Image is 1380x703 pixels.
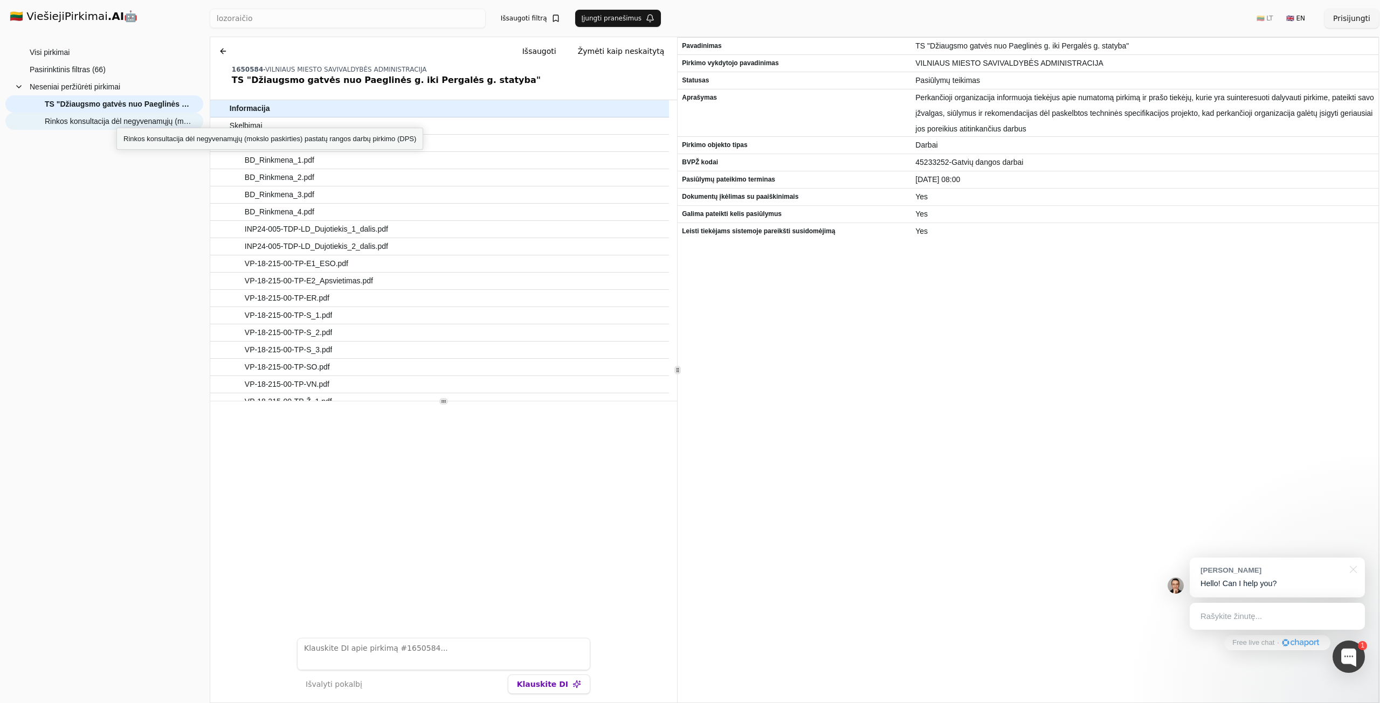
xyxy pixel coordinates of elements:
[915,206,1374,222] span: Yes
[915,172,1374,187] span: [DATE] 08:00
[245,290,329,306] span: VP-18-215-00-TP-ER.pdf
[682,189,907,205] span: Dokumentų įkėlimas su paaiškinimais
[45,96,192,112] span: TS "Džiaugsmo gatvės nuo Paeglinės g. iki Pergalės g. statyba"
[245,273,373,289] span: VP-18-215-00-TP-E2_Apsvietimas.pdf
[915,55,1374,71] span: VILNIAUS MIESTO SAVIVALDYBĖS ADMINISTRACIJA
[245,256,348,272] span: VP-18-215-00-TP-E1_ESO.pdf
[230,118,263,134] span: Skelbimai
[230,135,253,151] span: Priedai
[245,394,332,409] span: VP-18-215-00-TP-Ž_1.pdf
[245,170,314,185] span: BD_Rinkmena_2.pdf
[232,74,673,87] div: TS "Džiaugsmo gatvės nuo Paeglinės g. iki Pergalės g. statyba"
[45,113,192,129] span: Rinkos konsultacija dėl negyvenamųjų (mokslo paskirties) pastatų rangos darbų pirkimo (DPS)
[575,10,661,27] button: Įjungti pranešimus
[245,359,330,375] span: VP-18-215-00-TP-SO.pdf
[915,224,1374,239] span: Yes
[245,187,314,203] span: BD_Rinkmena_3.pdf
[1280,10,1312,27] button: 🇬🇧 EN
[682,137,907,153] span: Pirkimo objekto tipas
[682,224,907,239] span: Leisti tiekėjams sistemoje pareikšti susidomėjimą
[1168,577,1184,594] img: Jonas
[30,79,120,95] span: Neseniai peržiūrėti pirkimai
[569,41,673,61] button: Žymėti kaip neskaitytą
[1358,641,1367,650] div: 1
[210,9,486,28] input: Greita paieška...
[915,155,1374,170] span: 45233252-Gatvių dangos darbai
[682,38,907,54] span: Pavadinimas
[1224,635,1330,650] a: Free live chat·
[682,90,907,106] span: Aprašymas
[915,73,1374,88] span: Pasiūlymų teikimas
[915,90,1374,137] span: Perkančioji organizacija informuoja tiekėjus apie numatomą pirkimą ir prašo tiekėjų, kurie yra su...
[682,172,907,187] span: Pasiūlymų pateikimo terminas
[494,10,567,27] button: Išsaugoti filtrą
[682,55,907,71] span: Pirkimo vykdytojo pavadinimas
[245,221,388,237] span: INP24-005-TDP-LD_Dujotiekis_1_dalis.pdf
[245,239,388,254] span: INP24-005-TDP-LD_Dujotiekis_2_dalis.pdf
[1190,603,1365,630] div: Rašykite žinutę...
[30,61,106,78] span: Pasirinktinis filtras (66)
[508,674,590,694] button: Klauskite DI
[108,10,125,23] strong: .AI
[915,38,1374,54] span: TS "Džiaugsmo gatvės nuo Paeglinės g. iki Pergalės g. statyba"
[1200,565,1343,575] div: [PERSON_NAME]
[30,44,70,60] span: Visi pirkimai
[232,66,263,73] span: 1650584
[1232,638,1274,648] span: Free live chat
[245,152,314,168] span: BD_Rinkmena_1.pdf
[245,325,333,340] span: VP-18-215-00-TP-S_2.pdf
[232,65,673,74] div: -
[245,342,333,358] span: VP-18-215-00-TP-S_3.pdf
[682,155,907,170] span: BVPŽ kodai
[1324,9,1379,28] button: Prisijungti
[265,66,427,73] span: VILNIAUS MIESTO SAVIVALDYBĖS ADMINISTRACIJA
[514,41,565,61] button: Išsaugoti
[1277,638,1279,648] div: ·
[245,377,329,392] span: VP-18-215-00-TP-VN.pdf
[245,204,314,220] span: BD_Rinkmena_4.pdf
[915,137,1374,153] span: Darbai
[230,101,270,116] span: Informacija
[1200,578,1354,589] p: Hello! Can I help you?
[915,189,1374,205] span: Yes
[682,206,907,222] span: Galima pateikti kelis pasiūlymus
[245,308,333,323] span: VP-18-215-00-TP-S_1.pdf
[682,73,907,88] span: Statusas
